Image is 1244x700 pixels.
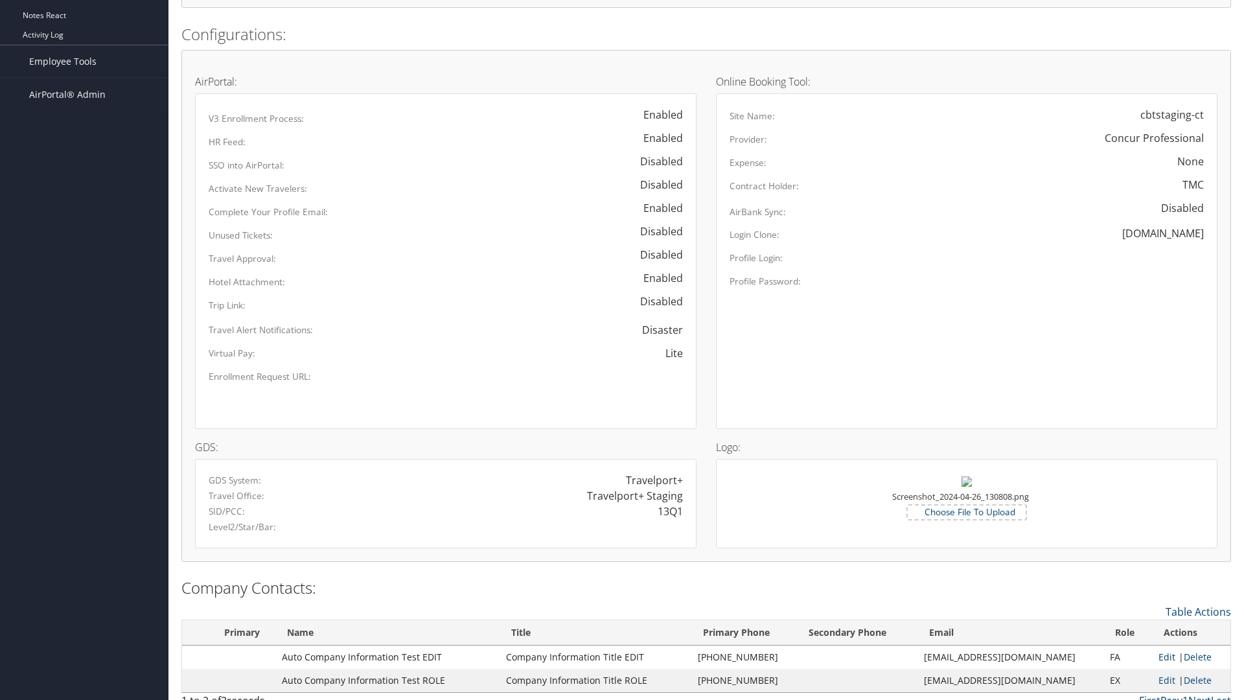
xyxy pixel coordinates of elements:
th: Title [500,620,691,646]
td: EX [1103,669,1152,692]
h4: GDS: [195,442,697,452]
span: AirPortal® Admin [29,78,106,111]
label: Travel Office: [209,489,264,502]
small: Screenshot_2024-04-26_130808.png [892,491,1029,515]
label: Complete Your Profile Email: [209,205,328,218]
th: Role [1103,620,1152,646]
a: Edit [1158,674,1175,686]
div: Concur Professional [1105,130,1204,146]
h2: Company Contacts: [181,577,1231,599]
label: Trip Link: [209,299,246,312]
h4: Logo: [716,442,1217,452]
th: Actions [1152,620,1230,646]
th: Secondary Phone [797,620,917,646]
td: | [1152,646,1230,669]
td: FA [1103,646,1152,669]
label: Activate New Travelers: [209,182,307,195]
h2: Configurations: [181,23,1231,45]
td: [EMAIL_ADDRESS][DOMAIN_NAME] [917,669,1103,692]
th: Primary [209,620,275,646]
td: | [1152,669,1230,692]
td: Auto Company Information Test ROLE [275,669,500,692]
label: Provider: [730,133,767,146]
label: Unused Tickets: [209,229,273,242]
label: HR Feed: [209,135,246,148]
div: Disabled [627,294,683,309]
h4: AirPortal: [195,76,697,87]
h4: Online Booking Tool: [716,76,1217,87]
div: Enabled [630,130,683,146]
label: Profile Password: [730,275,801,288]
th: Email [917,620,1103,646]
div: Lite [665,345,683,361]
a: Delete [1184,651,1212,663]
div: Disabled [627,154,683,169]
div: cbtstaging-ct [1140,107,1204,122]
td: Company Information Title ROLE [500,669,691,692]
label: AirBank Sync: [730,205,786,218]
div: Enabled [630,200,683,216]
span: Disaster [629,316,683,344]
div: Disabled [627,224,683,239]
div: TMC [1182,177,1204,192]
label: Level2/Star/Bar: [209,520,276,533]
label: Travel Approval: [209,252,276,265]
label: Login Clone: [730,228,779,241]
div: None [1177,154,1204,169]
label: Travel Alert Notifications: [209,323,313,336]
label: Contract Holder: [730,180,799,192]
label: GDS System: [209,474,261,487]
div: Travelport+ Staging [587,488,683,504]
div: Enabled [630,107,683,122]
div: [DOMAIN_NAME] [1122,226,1204,241]
label: Choose File To Upload [908,506,1026,519]
div: Travelport+ [626,472,683,488]
td: Auto Company Information Test EDIT [275,646,500,669]
label: Enrollment Request URL: [209,370,311,383]
div: Disabled [627,177,683,192]
span: Employee Tools [29,45,97,78]
img: Screenshot_2024-04-26_130808.png [962,476,972,487]
a: Delete [1184,674,1212,686]
label: V3 Enrollment Process: [209,112,304,125]
label: Profile Login: [730,251,783,264]
label: SSO into AirPortal: [209,159,284,172]
td: [EMAIL_ADDRESS][DOMAIN_NAME] [917,646,1103,669]
label: Hotel Attachment: [209,275,285,288]
td: [PHONE_NUMBER] [691,669,797,692]
div: Disabled [627,247,683,262]
div: Enabled [630,270,683,286]
label: SID/PCC: [209,505,245,518]
label: Site Name: [730,110,775,122]
a: Edit [1158,651,1175,663]
th: Primary Phone [691,620,797,646]
label: Expense: [730,156,766,169]
label: Virtual Pay: [209,347,255,360]
div: Disabled [1148,200,1204,216]
a: Table Actions [1166,605,1231,619]
th: Name [275,620,500,646]
td: Company Information Title EDIT [500,646,691,669]
td: [PHONE_NUMBER] [691,646,797,669]
div: 13Q1 [658,504,683,519]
